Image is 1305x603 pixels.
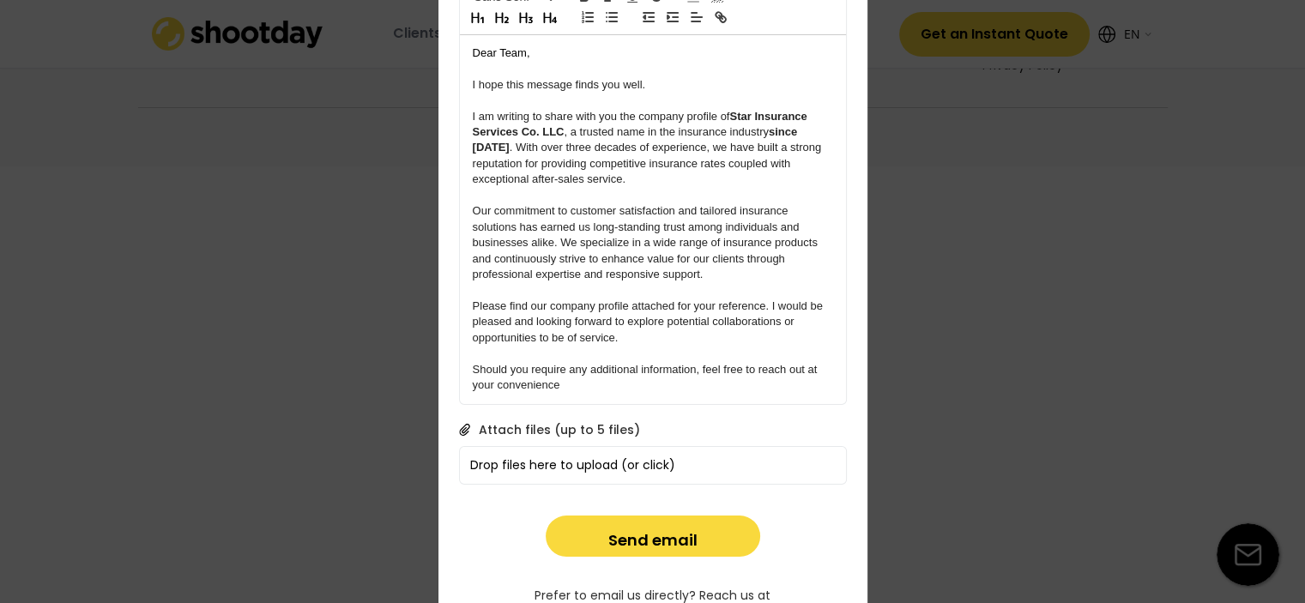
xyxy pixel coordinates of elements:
[473,78,646,91] span: I hope this message finds you well.
[546,516,760,557] button: Send email
[459,424,470,436] img: Icon%20metro-attachment.svg
[473,363,820,391] span: Should you require any additional information, feel free to reach out at your convenience
[460,447,848,484] div: Drop files here to upload (or click)
[685,7,709,27] span: Text alignment
[473,204,821,280] span: Our commitment to customer satisfaction and tailored insurance solutions has earned us long-stand...
[473,141,825,185] span: . With over three decades of experience, we have built a strong reputation for providing competit...
[473,110,730,123] span: I am writing to share with you the company profile of
[564,125,768,138] span: , a trusted name in the insurance industry
[473,299,826,344] span: Please find our company profile attached for your reference. I would be pleased and looking forwa...
[479,422,640,437] div: Attach files (up to 5 files)
[473,45,833,61] p: Dear Team,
